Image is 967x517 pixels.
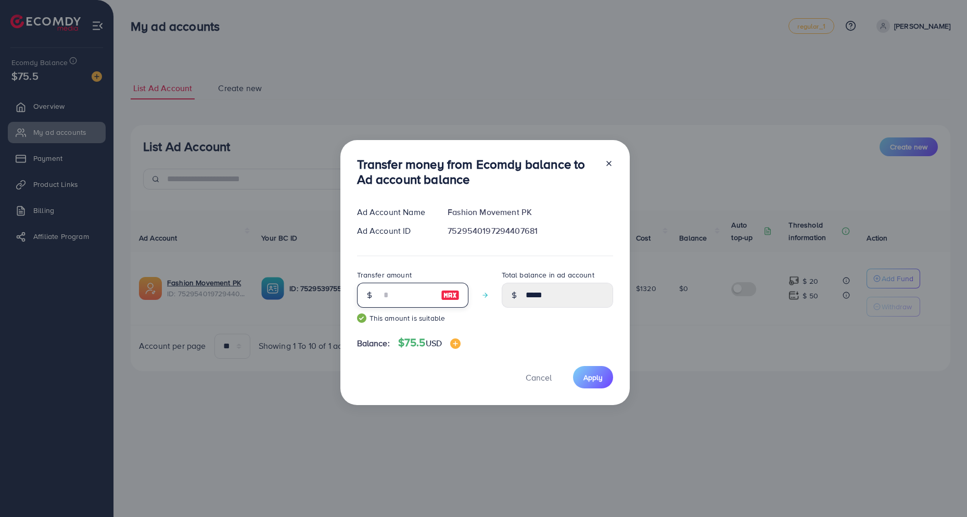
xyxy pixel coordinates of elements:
div: Ad Account ID [349,225,440,237]
div: 7529540197294407681 [439,225,621,237]
button: Cancel [513,366,565,388]
span: Balance: [357,337,390,349]
img: image [450,338,461,349]
img: guide [357,313,366,323]
h4: $75.5 [398,336,461,349]
iframe: Chat [923,470,959,509]
span: USD [426,337,442,349]
span: Apply [583,372,603,383]
small: This amount is suitable [357,313,468,323]
div: Fashion Movement PK [439,206,621,218]
span: Cancel [526,372,552,383]
img: image [441,289,460,301]
button: Apply [573,366,613,388]
label: Total balance in ad account [502,270,594,280]
label: Transfer amount [357,270,412,280]
h3: Transfer money from Ecomdy balance to Ad account balance [357,157,596,187]
div: Ad Account Name [349,206,440,218]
